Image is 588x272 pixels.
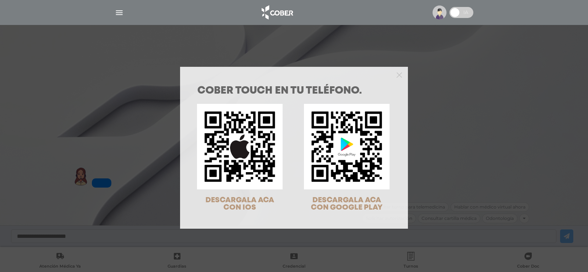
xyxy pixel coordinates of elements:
img: qr-code [197,104,283,189]
img: qr-code [304,104,390,189]
button: Close [397,71,402,78]
h1: COBER TOUCH en tu teléfono. [197,86,391,96]
span: DESCARGALA ACA CON IOS [205,197,274,211]
span: DESCARGALA ACA CON GOOGLE PLAY [311,197,383,211]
